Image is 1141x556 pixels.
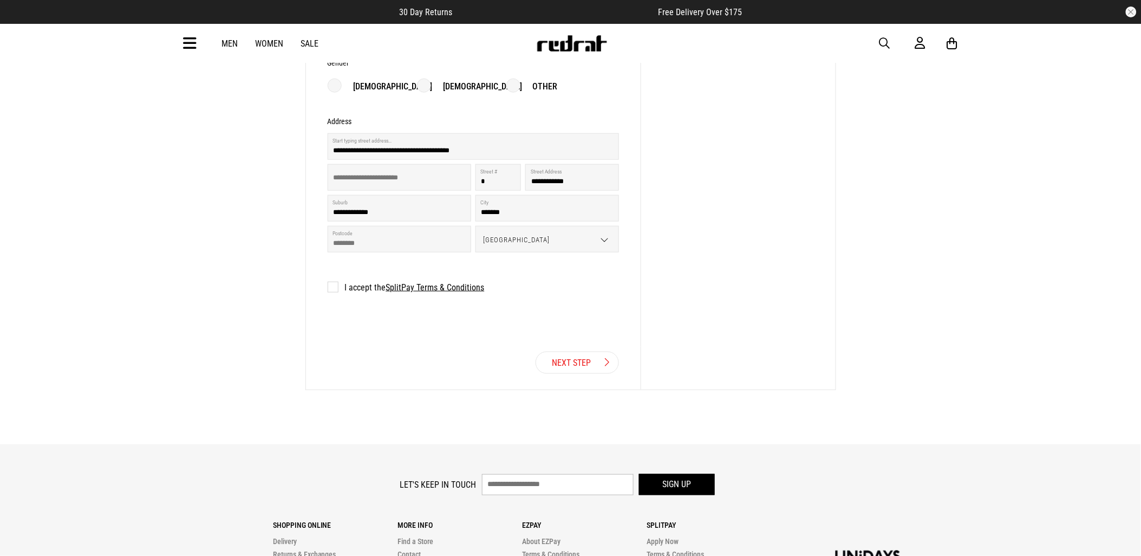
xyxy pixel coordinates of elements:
p: Splitpay [647,521,771,530]
iframe: Customer reviews powered by Trustpilot [474,7,637,17]
span: Free Delivery Over $175 [658,7,742,17]
a: About EZPay [522,538,560,546]
a: Women [256,38,284,49]
a: Delivery [273,538,297,546]
p: Ezpay [522,521,647,530]
span: 30 Day Returns [400,7,453,17]
button: Sign up [639,474,715,495]
a: Men [222,38,238,49]
h3: Address [328,117,352,126]
a: Next Step [536,352,619,374]
p: [DEMOGRAPHIC_DATA] [432,80,522,93]
span: [GEOGRAPHIC_DATA] [476,227,611,253]
p: Shopping Online [273,521,397,530]
a: Sale [301,38,319,49]
p: [DEMOGRAPHIC_DATA] [343,80,433,93]
a: Find a Store [397,538,433,546]
p: Other [521,80,557,93]
label: Let's keep in touch [400,480,477,490]
label: I accept the [328,282,485,293]
a: SplitPay Terms & Conditions [386,282,485,293]
a: Apply Now [647,538,679,546]
h3: Gender [328,59,349,67]
img: Redrat logo [536,35,608,51]
p: More Info [397,521,522,530]
button: Open LiveChat chat widget [9,4,41,37]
